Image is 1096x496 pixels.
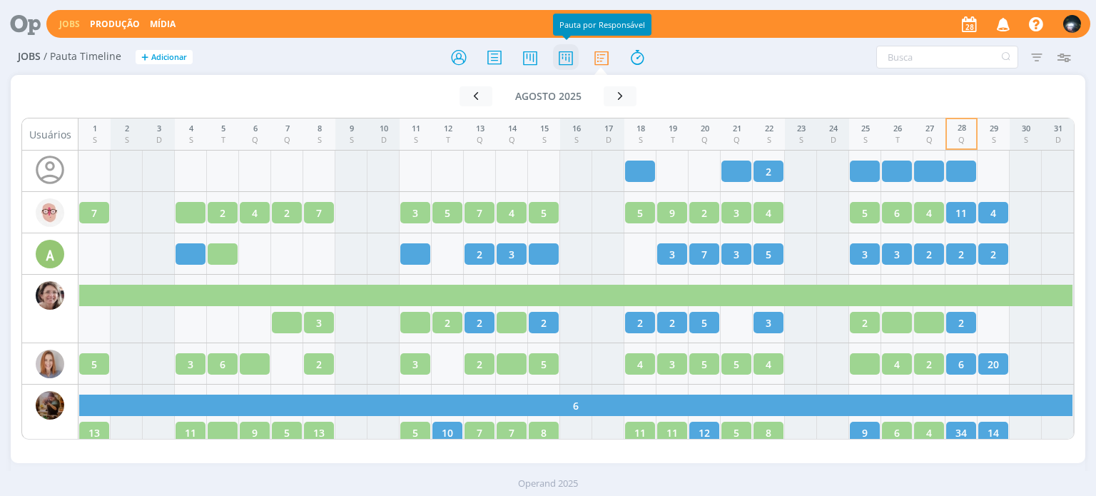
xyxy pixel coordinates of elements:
span: 5 [734,357,739,372]
span: 5 [284,425,290,440]
div: D [1054,134,1062,146]
span: 6 [894,425,900,440]
span: agosto 2025 [515,89,582,103]
span: 4 [766,206,771,221]
span: 5 [91,357,97,372]
span: 3 [894,247,900,262]
span: 6 [894,206,900,221]
div: S [765,134,773,146]
div: S [990,134,998,146]
span: 5 [637,206,643,221]
span: 3 [766,315,771,330]
span: 4 [509,206,514,221]
div: 30 [1022,123,1030,135]
div: 15 [540,123,549,135]
div: T [221,134,225,146]
div: S [189,134,193,146]
span: 3 [669,357,675,372]
div: S [636,134,645,146]
img: A [36,391,64,420]
div: 7 [284,123,290,135]
span: 3 [316,315,322,330]
div: D [604,134,613,146]
span: 3 [669,247,675,262]
div: 24 [829,123,838,135]
div: 16 [572,123,581,135]
div: Q [252,134,258,146]
span: 2 [637,315,643,330]
div: 19 [669,123,677,135]
div: 26 [893,123,902,135]
div: Q [476,134,484,146]
span: / Pauta Timeline [44,51,121,63]
span: Jobs [18,51,41,63]
div: 23 [797,123,806,135]
div: D [380,134,388,146]
span: 9 [252,425,258,440]
img: A [36,198,64,227]
span: 2 [926,357,932,372]
button: Mídia [146,19,180,30]
span: 5 [862,206,868,221]
div: S [318,134,322,146]
div: Q [925,134,934,146]
span: 3 [734,247,739,262]
div: Pauta por Responsável [553,14,651,36]
span: 6 [573,398,579,413]
span: 2 [669,315,675,330]
div: 17 [604,123,613,135]
span: 11 [185,425,196,440]
span: 3 [188,357,193,372]
span: 11 [666,425,678,440]
span: 7 [509,425,514,440]
span: 5 [541,206,547,221]
div: 27 [925,123,934,135]
div: 13 [476,123,484,135]
span: 2 [477,247,482,262]
span: 5 [541,357,547,372]
span: 7 [316,206,322,221]
div: 6 [252,123,258,135]
input: Busca [876,46,1018,69]
div: Q [284,134,290,146]
span: 4 [926,425,932,440]
span: 2 [220,206,225,221]
span: 3 [412,357,418,372]
a: Jobs [59,18,80,30]
div: 4 [189,123,193,135]
button: agosto 2025 [492,86,604,106]
span: 13 [313,425,325,440]
span: 5 [701,315,707,330]
a: Produção [90,18,140,30]
span: 2 [958,247,964,262]
span: 3 [862,247,868,262]
button: G [1062,11,1082,36]
span: 5 [766,247,771,262]
span: 10 [442,425,453,440]
span: 5 [445,206,450,221]
span: 8 [766,425,771,440]
span: 4 [766,357,771,372]
div: Q [958,134,966,146]
div: S [797,134,806,146]
span: 4 [926,206,932,221]
span: 7 [477,206,482,221]
span: 11 [634,425,646,440]
span: 5 [412,425,418,440]
div: 29 [990,123,998,135]
span: 7 [91,206,97,221]
div: D [829,134,838,146]
div: T [893,134,902,146]
span: 13 [88,425,100,440]
div: T [444,134,452,146]
img: A [36,281,64,310]
span: 11 [955,206,967,221]
div: Usuários [22,118,78,151]
span: 2 [316,357,322,372]
span: 2 [958,315,964,330]
span: 4 [990,206,996,221]
span: 3 [734,206,739,221]
div: 11 [412,123,420,135]
span: + [141,50,148,65]
span: 2 [477,315,482,330]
